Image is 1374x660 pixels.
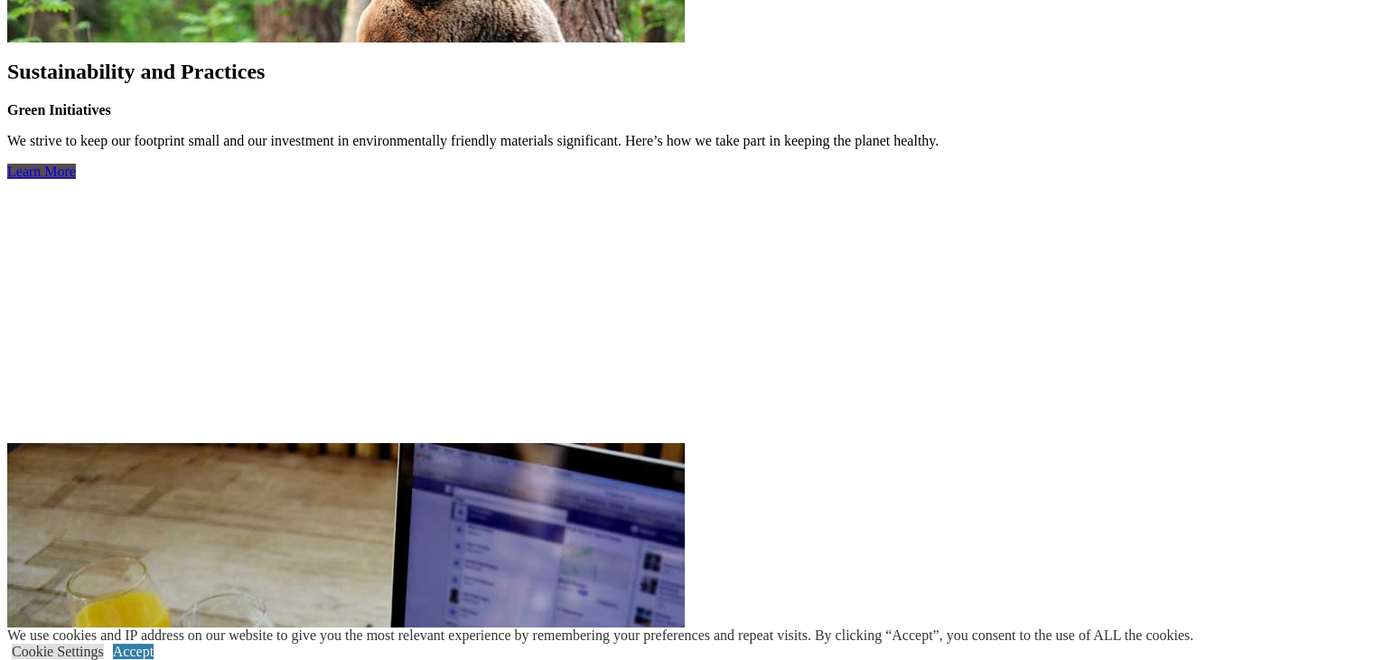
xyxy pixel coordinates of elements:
h2: Sustainability and Practices [7,60,1367,84]
a: Cookie Settings [12,644,104,659]
strong: Green Initiatives [7,102,111,118]
p: We strive to keep our footprint small and our investment in environmentally friendly materials si... [7,133,1367,149]
a: Accept [113,644,154,659]
div: We use cookies and IP address on our website to give you the most relevant experience by remember... [7,627,1193,644]
a: Click Learn More button to read more about Sustainability and Practices [7,164,76,179]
